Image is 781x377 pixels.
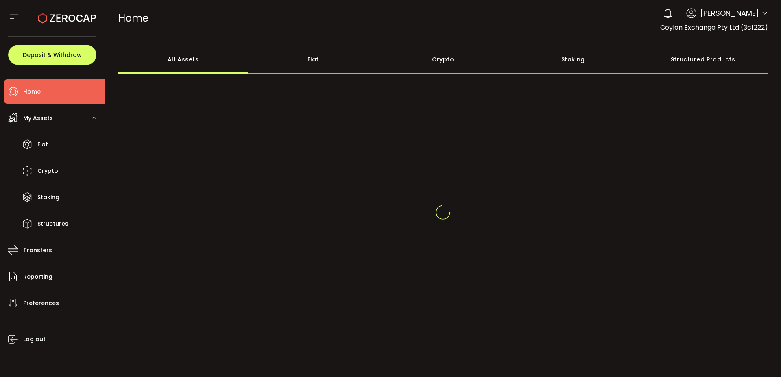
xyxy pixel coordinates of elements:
[23,86,41,98] span: Home
[23,244,52,256] span: Transfers
[248,45,378,74] div: Fiat
[37,139,48,150] span: Fiat
[23,52,82,58] span: Deposit & Withdraw
[37,165,58,177] span: Crypto
[23,112,53,124] span: My Assets
[378,45,508,74] div: Crypto
[23,271,52,283] span: Reporting
[23,297,59,309] span: Preferences
[118,45,249,74] div: All Assets
[37,218,68,230] span: Structures
[638,45,768,74] div: Structured Products
[8,45,96,65] button: Deposit & Withdraw
[37,192,59,203] span: Staking
[118,11,148,25] span: Home
[700,8,759,19] span: [PERSON_NAME]
[23,333,46,345] span: Log out
[508,45,638,74] div: Staking
[660,23,768,32] span: Ceylon Exchange Pty Ltd (3cf222)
